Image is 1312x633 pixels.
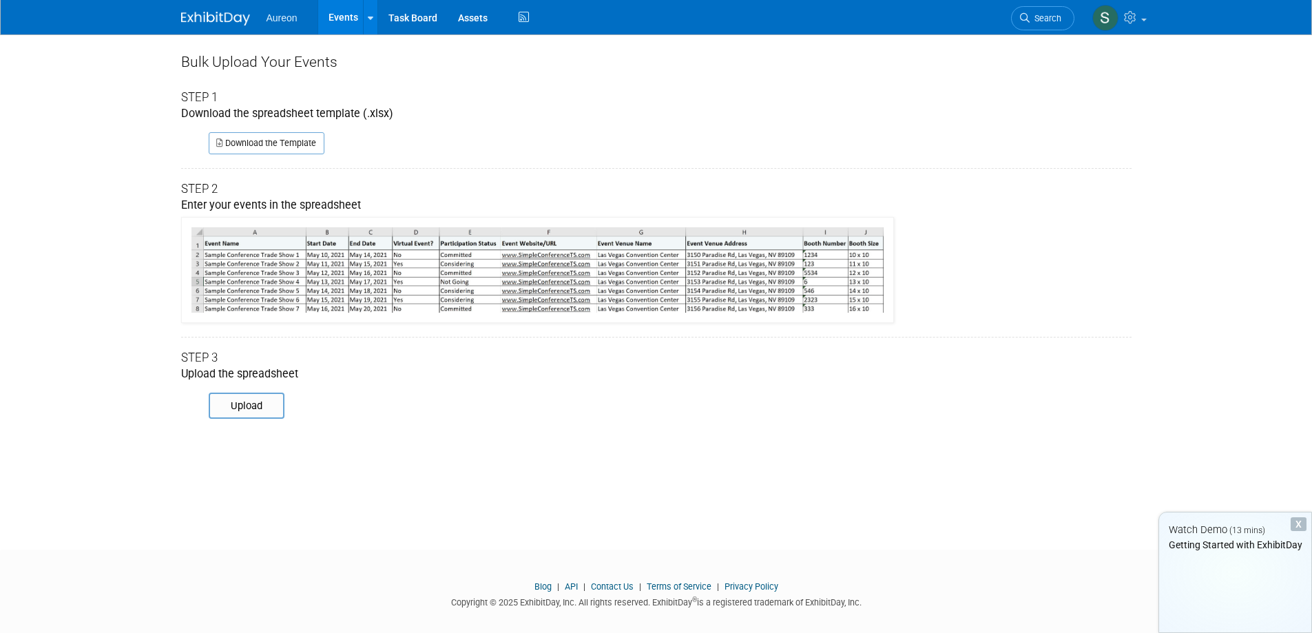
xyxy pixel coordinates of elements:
span: | [554,581,563,592]
div: Upload the spreadsheet [181,366,1132,382]
a: Download the Template [209,132,324,154]
div: Step 2 [181,181,1132,198]
a: API [565,581,578,592]
a: Privacy Policy [725,581,778,592]
a: Terms of Service [647,581,711,592]
div: Bulk Upload Your Events [181,52,1132,72]
span: Aureon [267,12,298,23]
span: | [580,581,589,592]
div: Step 1 [181,90,1132,106]
div: Watch Demo [1159,523,1311,537]
div: Getting Started with ExhibitDay [1159,538,1311,552]
span: | [636,581,645,592]
a: Blog [534,581,552,592]
div: Enter your events in the spreadsheet [181,198,1132,323]
span: | [714,581,722,592]
img: ExhibitDay [181,12,250,25]
div: Dismiss [1291,517,1306,531]
a: Search [1011,6,1074,30]
a: Contact Us [591,581,634,592]
div: Download the spreadsheet template (.xlsx) [181,106,1132,122]
img: Sophia Millang [1092,5,1118,31]
span: Search [1030,13,1061,23]
sup: ® [692,596,697,603]
span: (13 mins) [1229,526,1265,535]
div: Step 3 [181,350,1132,366]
